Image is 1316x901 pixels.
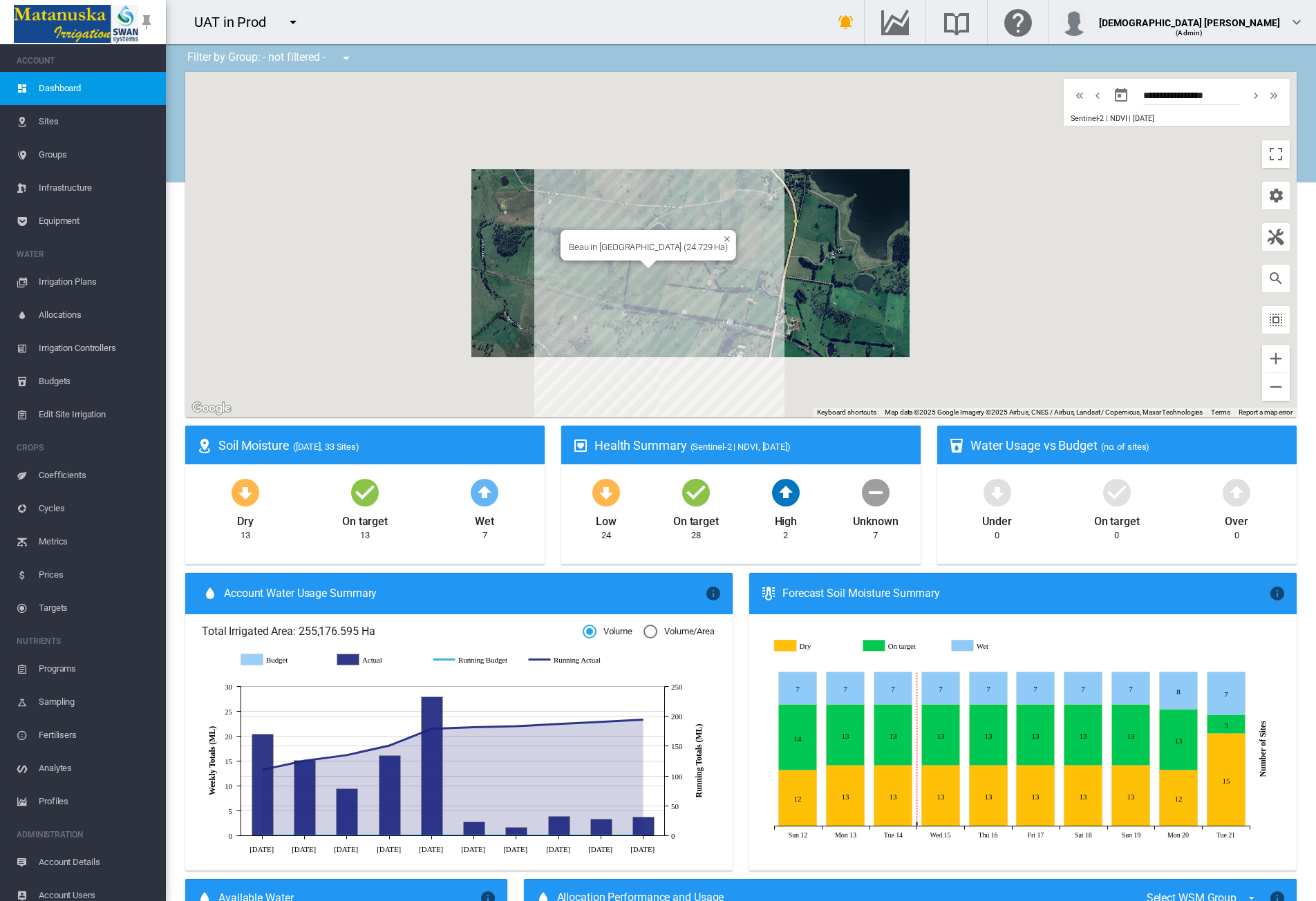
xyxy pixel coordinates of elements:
[922,672,960,705] g: Wet Oct 15, 2025 7
[970,766,1008,826] g: Dry Oct 16, 2025 13
[259,767,265,772] circle: Running Actual Aug 12 110.37
[1017,705,1055,766] g: On target Oct 17, 2025 13
[1160,770,1198,826] g: Dry Oct 20, 2025 12
[1266,87,1281,104] md-icon: icon-chevron-double-right
[1075,831,1092,839] tspan: Sat 18
[39,492,155,525] span: Cycles
[827,672,865,705] g: Wet Oct 13, 2025 7
[643,625,715,638] md-radio-button: Volume/Area
[598,719,603,724] circle: Running Actual Oct 7 190.62
[1268,312,1284,328] md-icon: icon-select-all
[782,586,1269,601] div: Forecast Soil Moisture Summary
[769,475,802,509] md-icon: icon-arrow-up-bold-circle
[817,408,876,417] button: Keyboard shortcuts
[1071,114,1127,123] span: Sentinel-2 | NDVI
[39,332,155,365] span: Irrigation Controllers
[838,14,854,30] md-icon: icon-bell-ring
[207,726,217,795] tspan: Weekly Totals (ML)
[1122,831,1141,839] tspan: Sun 19
[1268,270,1284,287] md-icon: icon-magnify
[970,705,1008,766] g: On target Oct 16, 2025 13
[294,760,316,835] g: Actual Aug 19 15.2
[884,831,903,839] tspan: Tue 14
[39,205,155,238] span: Equipment
[940,14,973,30] md-icon: Search the knowledge base
[17,50,155,72] span: ACCOUNT
[292,844,316,853] tspan: [DATE]
[874,766,912,826] g: Dry Oct 14, 2025 13
[640,717,646,722] circle: Running Actual Oct 14 194.4
[225,757,232,766] tspan: 15
[691,529,701,542] div: 28
[224,586,705,601] span: Account Water Usage Summary
[39,171,155,205] span: Infrastructure
[1099,10,1280,24] div: [DEMOGRAPHIC_DATA] [PERSON_NAME]
[39,652,155,685] span: Programs
[17,437,155,459] span: CROPS
[293,442,359,452] span: ([DATE], 33 Sites)
[1167,831,1189,839] tspan: Mon 20
[503,844,527,853] tspan: [DATE]
[556,833,561,838] circle: Running Budget Sep 30 0
[377,844,401,853] tspan: [DATE]
[529,654,611,666] g: Running Actual
[360,529,370,542] div: 13
[138,14,155,30] md-icon: icon-pin
[344,833,349,838] circle: Running Budget Aug 26 0
[429,725,434,731] circle: Running Actual Sep 9 178.98
[995,529,999,542] div: 0
[1071,87,1089,104] button: icon-chevron-double-left
[1269,585,1286,602] md-icon: icon-information
[1114,529,1119,542] div: 0
[1112,766,1150,826] g: Dry Oct 19, 2025 13
[177,44,364,72] div: Filter by Group: - not filtered -
[1225,509,1248,529] div: Over
[640,833,646,838] circle: Running Budget Oct 14 0
[1112,672,1150,705] g: Wet Oct 19, 2025 7
[229,475,262,509] md-icon: icon-arrow-down-bold-circle
[1265,87,1283,104] button: icon-chevron-double-right
[1262,140,1290,168] button: Toggle fullscreen view
[775,509,798,529] div: High
[17,824,155,846] span: ADMINISTRATION
[461,844,485,853] tspan: [DATE]
[572,437,589,454] md-icon: icon-heart-box-outline
[1090,87,1105,104] md-icon: icon-chevron-left
[342,509,388,529] div: On target
[556,721,561,726] circle: Running Actual Sep 30 187.24
[671,832,675,840] tspan: 0
[386,833,392,838] circle: Running Budget Sep 2 0
[783,529,788,542] div: 2
[189,399,234,417] a: Open this area in Google Maps (opens a new window)
[39,265,155,298] span: Irrigation Plans
[471,724,476,730] circle: Running Actual Sep 16 181.71
[1064,705,1102,766] g: On target Oct 18, 2025 13
[229,832,233,840] tspan: 0
[1207,734,1245,826] g: Dry Oct 21, 2025 15
[779,672,817,705] g: Wet Oct 12, 2025 7
[546,844,570,853] tspan: [DATE]
[39,105,155,138] span: Sites
[760,585,777,602] md-icon: icon-thermometer-lines
[39,398,155,431] span: Edit Site Irrigation
[569,242,728,252] div: Beau in [GEOGRAPHIC_DATA] (24.729 Ha)
[1160,710,1198,770] g: On target Oct 20, 2025 13
[301,833,307,838] circle: Running Budget Aug 19 0
[471,833,476,838] circle: Running Budget Sep 16 0
[468,475,501,509] md-icon: icon-arrow-up-bold-circle
[1262,345,1290,372] button: Zoom in
[873,529,878,542] div: 7
[633,817,655,835] g: Actual Oct 14 3.78
[1107,82,1135,109] button: md-calendar
[835,831,856,839] tspan: Mon 13
[1060,8,1088,36] img: profile.jpg
[1017,672,1055,705] g: Wet Oct 17, 2025 7
[1064,672,1102,705] g: Wet Oct 18, 2025 7
[1160,672,1198,710] g: Wet Oct 20, 2025 8
[1262,182,1290,209] button: icon-cog
[690,442,791,452] span: (Sentinel-2 | NDVI, [DATE])
[1101,442,1150,452] span: (no. of sites)
[673,509,719,529] div: On target
[202,585,218,602] md-icon: icon-water
[39,846,155,879] span: Account Details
